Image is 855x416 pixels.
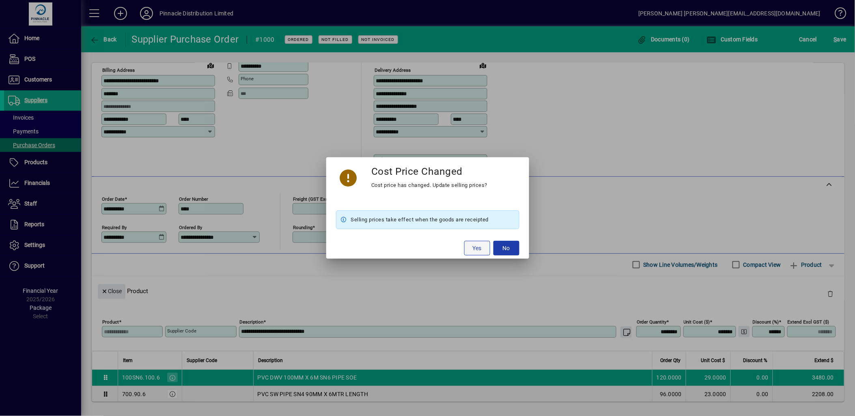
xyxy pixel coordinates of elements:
button: Yes [464,241,490,255]
span: Yes [473,244,482,253]
span: Selling prices take effect when the goods are receipted [351,215,489,225]
button: No [493,241,519,255]
span: No [503,244,510,253]
div: Cost price has changed. Update selling prices? [371,180,487,190]
h3: Cost Price Changed [371,165,463,177]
